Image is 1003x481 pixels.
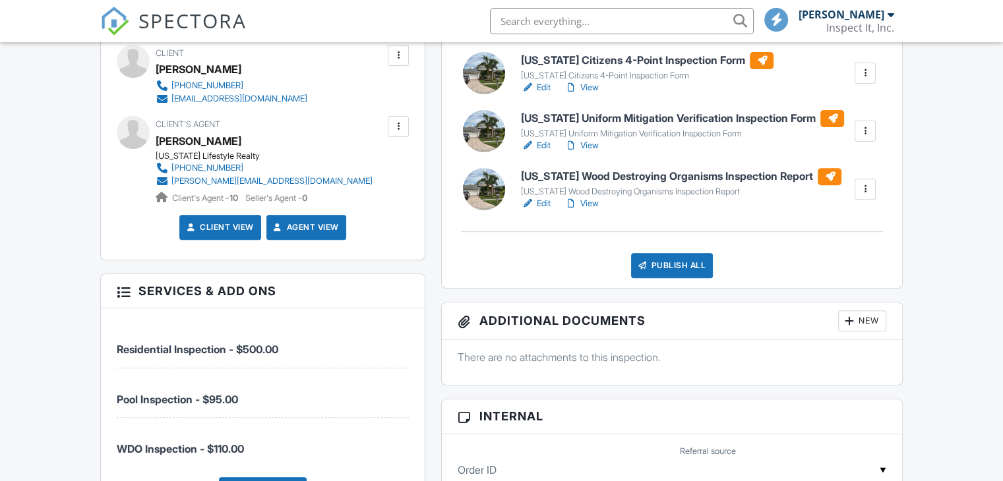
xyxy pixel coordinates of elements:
[442,302,902,340] h3: Additional Documents
[156,48,184,58] span: Client
[521,139,551,152] a: Edit
[521,52,774,69] h6: [US_STATE] Citizens 4-Point Inspection Form
[117,418,409,467] li: Service: WDO Inspection
[156,92,307,105] a: [EMAIL_ADDRESS][DOMAIN_NAME]
[521,128,844,139] div: [US_STATE] Uniform Mitigation Verification Inspection Form
[521,110,844,127] h6: [US_STATE] Uniform Mitigation Verification Inspection Form
[156,131,241,151] a: [PERSON_NAME]
[156,161,373,175] a: [PHONE_NUMBER]
[826,21,894,34] div: Inspect It, Inc.
[171,80,243,91] div: [PHONE_NUMBER]
[521,168,841,185] h6: [US_STATE] Wood Destroying Organisms Inspection Report
[271,221,339,234] a: Agent View
[564,81,598,94] a: View
[117,393,238,406] span: Pool Inspection - $95.00
[631,253,714,278] div: Publish All
[521,110,844,139] a: [US_STATE] Uniform Mitigation Verification Inspection Form [US_STATE] Uniform Mitigation Verifica...
[521,81,551,94] a: Edit
[156,79,307,92] a: [PHONE_NUMBER]
[229,193,238,203] strong: 10
[156,151,383,161] div: [US_STATE] Lifestyle Realty
[172,193,240,203] span: Client's Agent -
[521,71,774,81] div: [US_STATE] Citizens 4-Point Inspection Form
[564,197,598,210] a: View
[117,442,244,455] span: WDO Inspection - $110.00
[521,186,841,197] div: [US_STATE] Wood Destroying Organisms Inspection Report
[156,119,220,129] span: Client's Agent
[100,18,247,45] a: SPECTORA
[302,193,307,203] strong: 0
[138,7,247,34] span: SPECTORA
[458,350,886,364] p: There are no attachments to this inspection.
[521,197,551,210] a: Edit
[171,163,243,173] div: [PHONE_NUMBER]
[100,7,129,36] img: The Best Home Inspection Software - Spectora
[442,399,902,434] h3: Internal
[838,310,886,331] div: New
[521,52,774,81] a: [US_STATE] Citizens 4-Point Inspection Form [US_STATE] Citizens 4-Point Inspection Form
[171,94,307,104] div: [EMAIL_ADDRESS][DOMAIN_NAME]
[156,175,373,188] a: [PERSON_NAME][EMAIL_ADDRESS][DOMAIN_NAME]
[171,176,373,186] div: [PERSON_NAME][EMAIL_ADDRESS][DOMAIN_NAME]
[799,8,884,21] div: [PERSON_NAME]
[490,8,754,34] input: Search everything...
[458,463,497,477] label: Order ID
[156,59,241,79] div: [PERSON_NAME]
[680,445,736,457] label: Referral source
[117,343,278,356] span: Residential Inspection - $500.00
[184,221,254,234] a: Client View
[101,274,425,308] h3: Services & Add ons
[245,193,307,203] span: Seller's Agent -
[521,168,841,197] a: [US_STATE] Wood Destroying Organisms Inspection Report [US_STATE] Wood Destroying Organisms Inspe...
[117,368,409,418] li: Service: Pool Inspection
[117,318,409,368] li: Service: Residential Inspection
[564,139,598,152] a: View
